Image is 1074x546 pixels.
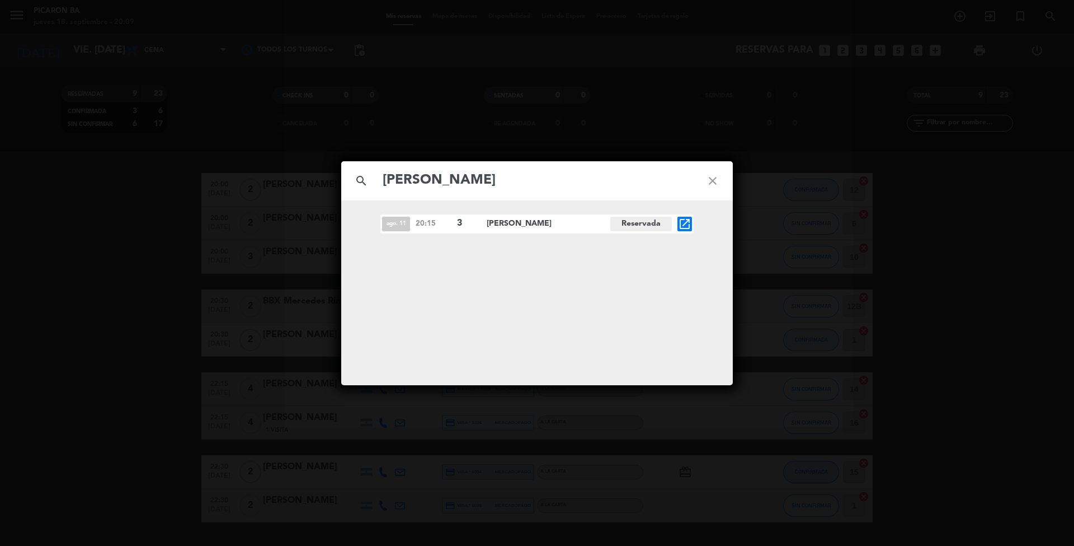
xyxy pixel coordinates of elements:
[610,217,672,231] span: Reservada
[381,169,693,192] input: Buscar reservas
[487,217,610,230] span: [PERSON_NAME]
[416,218,451,230] span: 20:15
[457,216,477,231] span: 3
[382,217,410,231] span: ago. 11
[678,217,691,231] i: open_in_new
[693,161,733,201] i: close
[341,161,381,201] i: search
